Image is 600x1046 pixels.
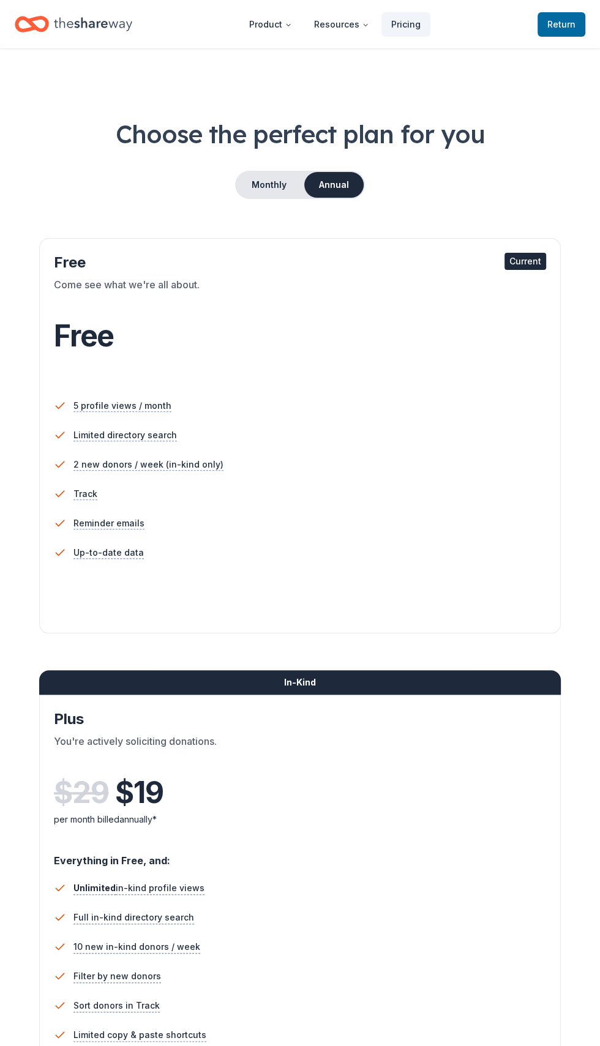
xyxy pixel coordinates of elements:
a: Pricing [381,12,430,37]
span: Full in-kind directory search [73,910,194,925]
a: Home [15,10,132,39]
span: $ 19 [115,775,163,810]
span: in-kind profile views [73,883,204,893]
span: Sort donors in Track [73,998,160,1013]
span: 5 profile views / month [73,398,171,413]
span: Unlimited [73,883,116,893]
div: In-Kind [39,670,561,695]
div: You're actively soliciting donations. [54,734,546,768]
span: 10 new in-kind donors / week [73,940,200,954]
span: Free [54,318,114,354]
span: Return [547,17,576,32]
div: Come see what we're all about. [54,277,546,312]
span: 2 new donors / week (in-kind only) [73,457,223,472]
button: Annual [304,172,364,198]
span: Limited directory search [73,428,177,443]
span: Track [73,487,97,501]
button: Resources [304,12,379,37]
h1: Choose the perfect plan for you [15,117,585,151]
div: Plus [54,709,546,729]
button: Monthly [236,172,302,198]
a: Return [538,12,585,37]
button: Product [239,12,302,37]
div: Current [504,253,546,270]
div: Free [54,253,546,272]
span: Filter by new donors [73,969,161,984]
nav: Main [239,10,430,39]
span: Limited copy & paste shortcuts [73,1028,206,1042]
span: Reminder emails [73,516,144,531]
span: Up-to-date data [73,545,144,560]
div: Everything in Free, and: [54,843,546,869]
div: per month billed annually* [54,812,546,827]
